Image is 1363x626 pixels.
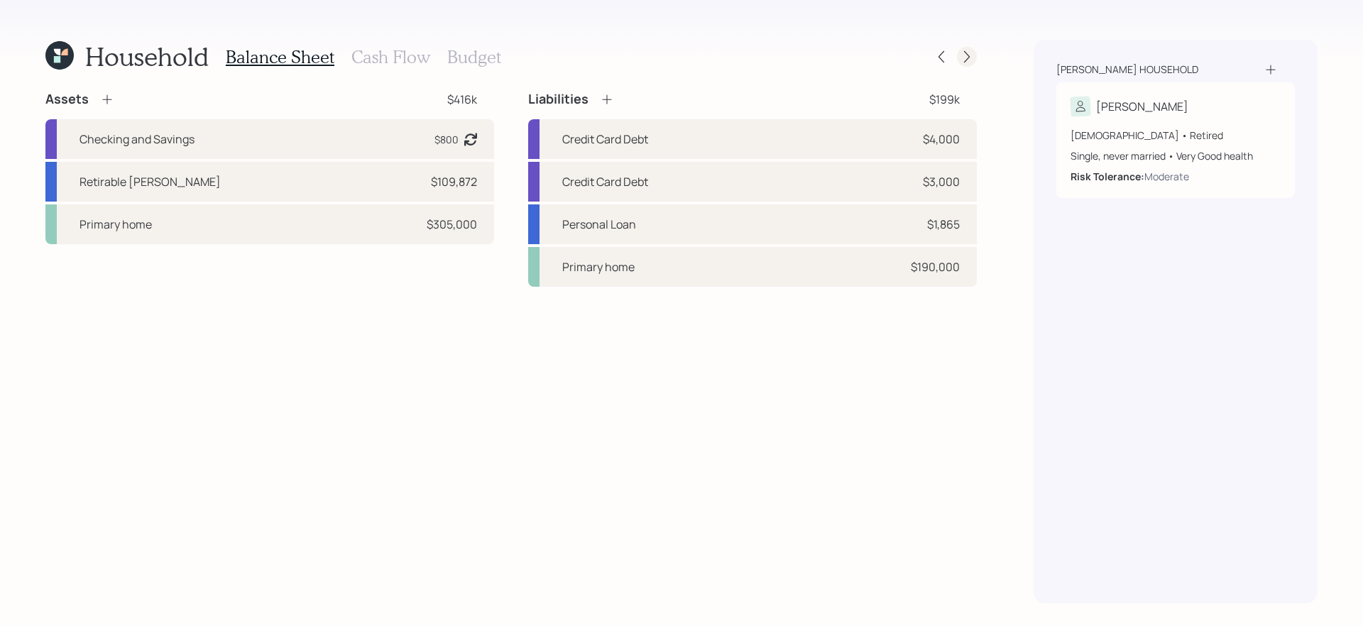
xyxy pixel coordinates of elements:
div: Moderate [1144,169,1189,184]
div: [PERSON_NAME] household [1056,62,1198,77]
div: Retirable [PERSON_NAME] [80,173,221,190]
div: [PERSON_NAME] [1096,98,1188,115]
div: Single, never married • Very Good health [1071,148,1281,163]
div: $109,872 [431,173,477,190]
div: $800 [434,132,459,147]
h4: Assets [45,92,89,107]
div: $199k [929,91,960,108]
div: Personal Loan [562,216,636,233]
div: Credit Card Debt [562,173,648,190]
h3: Cash Flow [351,47,430,67]
div: Primary home [80,216,152,233]
h1: Household [85,41,209,72]
div: Checking and Savings [80,131,195,148]
div: $190,000 [911,258,960,275]
div: $305,000 [427,216,477,233]
div: $416k [447,91,477,108]
h4: Liabilities [528,92,589,107]
div: $1,865 [927,216,960,233]
b: Risk Tolerance: [1071,170,1144,183]
h3: Budget [447,47,501,67]
div: Primary home [562,258,635,275]
div: Credit Card Debt [562,131,648,148]
div: $3,000 [923,173,960,190]
div: $4,000 [923,131,960,148]
div: [DEMOGRAPHIC_DATA] • Retired [1071,128,1281,143]
h3: Balance Sheet [226,47,334,67]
